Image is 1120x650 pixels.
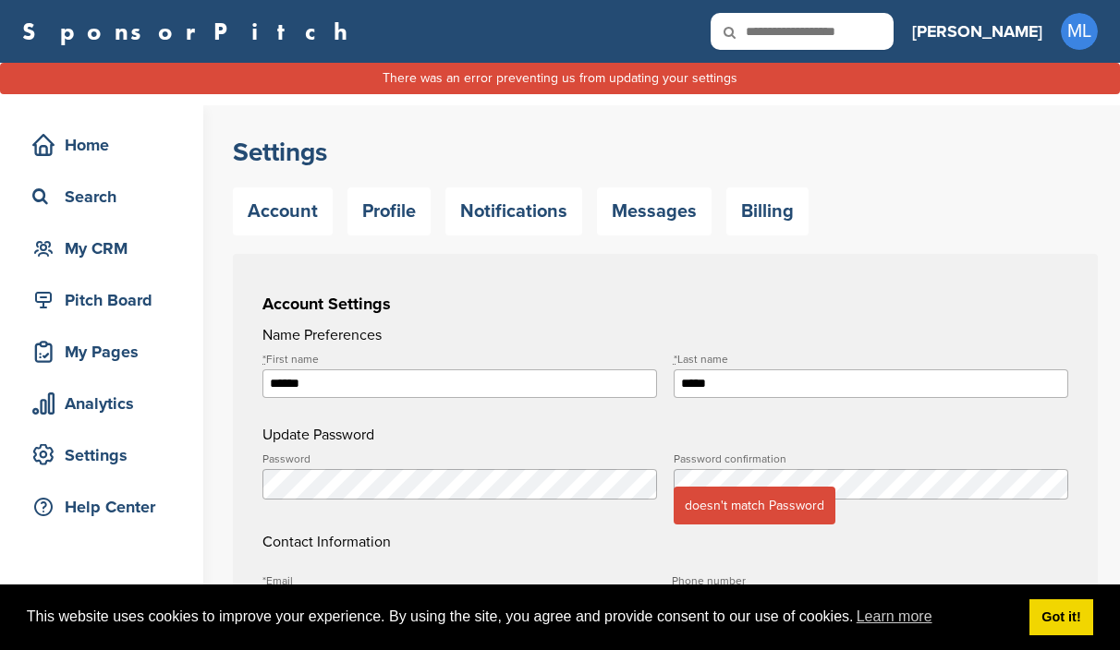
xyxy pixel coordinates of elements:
[262,574,266,587] abbr: required
[28,335,185,368] div: My Pages
[674,354,1068,365] label: Last name
[28,387,185,420] div: Analytics
[18,331,185,373] a: My Pages
[28,439,185,472] div: Settings
[674,453,1068,464] label: Password confirmation
[28,490,185,524] div: Help Center
[1046,576,1105,635] iframe: Button to launch messaging window
[18,434,185,476] a: Settings
[674,487,835,524] span: doesn't match Password
[28,283,185,317] div: Pitch Board
[674,353,677,366] abbr: required
[262,324,1068,346] h4: Name Preferences
[18,486,185,528] a: Help Center
[1061,13,1098,50] span: ML
[28,180,185,213] div: Search
[1029,599,1093,636] a: dismiss cookie message
[18,382,185,425] a: Analytics
[672,575,1067,586] label: Phone number
[28,232,185,265] div: My CRM
[262,354,657,365] label: First name
[27,603,1015,631] span: This website uses cookies to improve your experience. By using the site, you agree and provide co...
[18,279,185,321] a: Pitch Board
[18,124,185,166] a: Home
[18,175,185,218] a: Search
[262,453,657,464] label: Password
[854,603,935,631] a: learn more about cookies
[597,187,712,235] a: Messages
[233,136,1098,169] h2: Settings
[262,291,1068,317] h3: Account Settings
[445,187,582,235] a: Notifications
[233,187,333,235] a: Account
[18,227,185,270] a: My CRM
[912,18,1042,44] h3: [PERSON_NAME]
[262,424,1068,446] h4: Update Password
[28,128,185,162] div: Home
[262,453,1068,553] h4: Contact Information
[726,187,809,235] a: Billing
[262,575,658,586] label: Email
[347,187,431,235] a: Profile
[22,19,359,43] a: SponsorPitch
[912,11,1042,52] a: [PERSON_NAME]
[262,353,266,366] abbr: required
